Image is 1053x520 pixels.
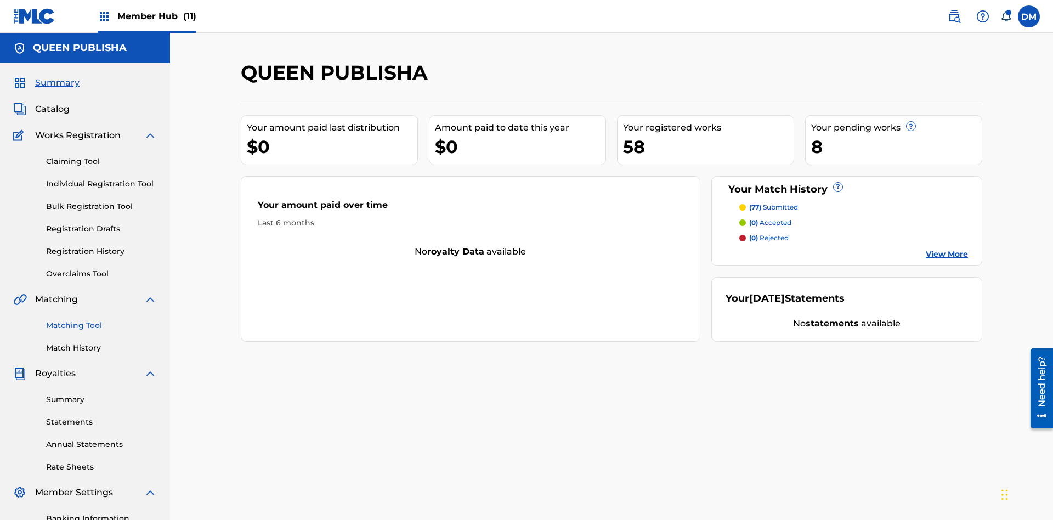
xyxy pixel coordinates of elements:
[46,223,157,235] a: Registration Drafts
[834,183,842,191] span: ?
[35,486,113,499] span: Member Settings
[144,129,157,142] img: expand
[749,218,791,228] p: accepted
[749,233,789,243] p: rejected
[13,486,26,499] img: Member Settings
[13,367,26,380] img: Royalties
[46,156,157,167] a: Claiming Tool
[749,292,785,304] span: [DATE]
[998,467,1053,520] iframe: Chat Widget
[13,8,55,24] img: MLC Logo
[247,121,417,134] div: Your amount paid last distribution
[35,129,121,142] span: Works Registration
[258,217,683,229] div: Last 6 months
[811,121,982,134] div: Your pending works
[46,246,157,257] a: Registration History
[35,103,70,116] span: Catalog
[33,42,127,54] h5: QUEEN PUBLISHA
[247,134,417,159] div: $0
[749,203,761,211] span: (77)
[13,42,26,55] img: Accounts
[144,486,157,499] img: expand
[183,11,196,21] span: (11)
[739,218,969,228] a: (0) accepted
[749,218,758,227] span: (0)
[435,121,605,134] div: Amount paid to date this year
[1022,344,1053,434] iframe: Resource Center
[926,248,968,260] a: View More
[13,76,26,89] img: Summary
[13,103,70,116] a: CatalogCatalog
[623,121,794,134] div: Your registered works
[46,342,157,354] a: Match History
[1018,5,1040,27] div: User Menu
[623,134,794,159] div: 58
[427,246,484,257] strong: royalty data
[13,76,80,89] a: SummarySummary
[907,122,915,131] span: ?
[943,5,965,27] a: Public Search
[726,317,969,330] div: No available
[948,10,961,23] img: search
[35,367,76,380] span: Royalties
[46,416,157,428] a: Statements
[241,60,433,85] h2: QUEEN PUBLISHA
[46,201,157,212] a: Bulk Registration Tool
[749,202,798,212] p: submitted
[144,367,157,380] img: expand
[806,318,859,329] strong: statements
[976,10,989,23] img: help
[13,129,27,142] img: Works Registration
[435,134,605,159] div: $0
[749,234,758,242] span: (0)
[35,293,78,306] span: Matching
[13,103,26,116] img: Catalog
[726,291,845,306] div: Your Statements
[46,268,157,280] a: Overclaims Tool
[46,439,157,450] a: Annual Statements
[46,394,157,405] a: Summary
[13,293,27,306] img: Matching
[1001,478,1008,511] div: Drag
[144,293,157,306] img: expand
[258,199,683,217] div: Your amount paid over time
[117,10,196,22] span: Member Hub
[972,5,994,27] div: Help
[726,182,969,197] div: Your Match History
[35,76,80,89] span: Summary
[46,320,157,331] a: Matching Tool
[739,202,969,212] a: (77) submitted
[241,245,700,258] div: No available
[98,10,111,23] img: Top Rightsholders
[739,233,969,243] a: (0) rejected
[46,178,157,190] a: Individual Registration Tool
[1000,11,1011,22] div: Notifications
[811,134,982,159] div: 8
[46,461,157,473] a: Rate Sheets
